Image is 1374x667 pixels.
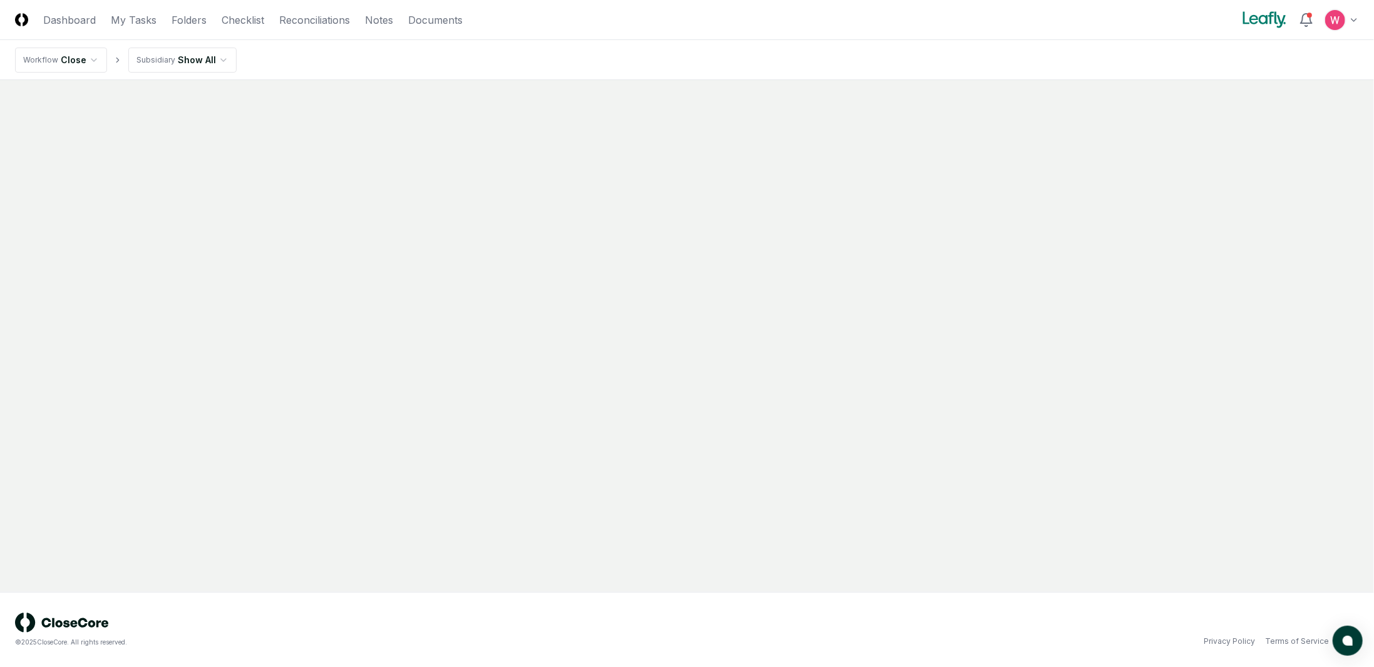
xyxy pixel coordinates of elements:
[1240,10,1289,30] img: Leafly logo
[15,638,687,647] div: © 2025 CloseCore. All rights reserved.
[15,48,237,73] nav: breadcrumb
[1333,626,1363,656] button: atlas-launcher
[279,13,350,28] a: Reconciliations
[365,13,393,28] a: Notes
[172,13,207,28] a: Folders
[111,13,156,28] a: My Tasks
[15,613,109,633] img: logo
[1204,636,1255,647] a: Privacy Policy
[1265,636,1329,647] a: Terms of Service
[15,13,28,26] img: Logo
[1325,10,1345,30] img: ACg8ocIceHSWyQfagGvDoxhDyw_3B2kX-HJcUhl_gb0t8GGG-Ydwuw=s96-c
[43,13,96,28] a: Dashboard
[222,13,264,28] a: Checklist
[23,54,58,66] div: Workflow
[136,54,175,66] div: Subsidiary
[408,13,463,28] a: Documents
